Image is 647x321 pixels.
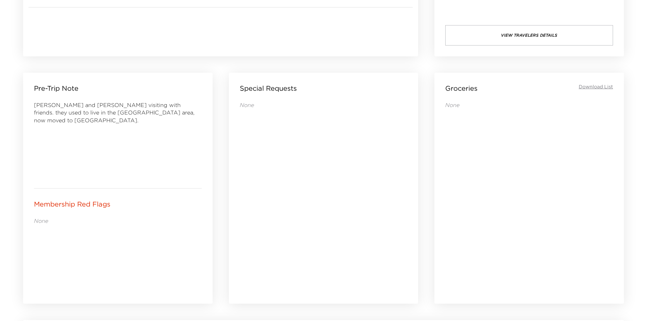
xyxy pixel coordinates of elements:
[445,25,613,46] button: View Travelers Details
[34,102,195,124] span: [PERSON_NAME] and [PERSON_NAME] visiting with friends. they used to live in the [GEOGRAPHIC_DATA]...
[34,217,202,225] p: None
[445,101,613,109] p: None
[240,101,408,109] p: None
[445,84,478,93] p: Groceries
[34,199,110,209] p: Membership Red Flags
[34,84,78,93] p: Pre-Trip Note
[240,84,297,93] p: Special Requests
